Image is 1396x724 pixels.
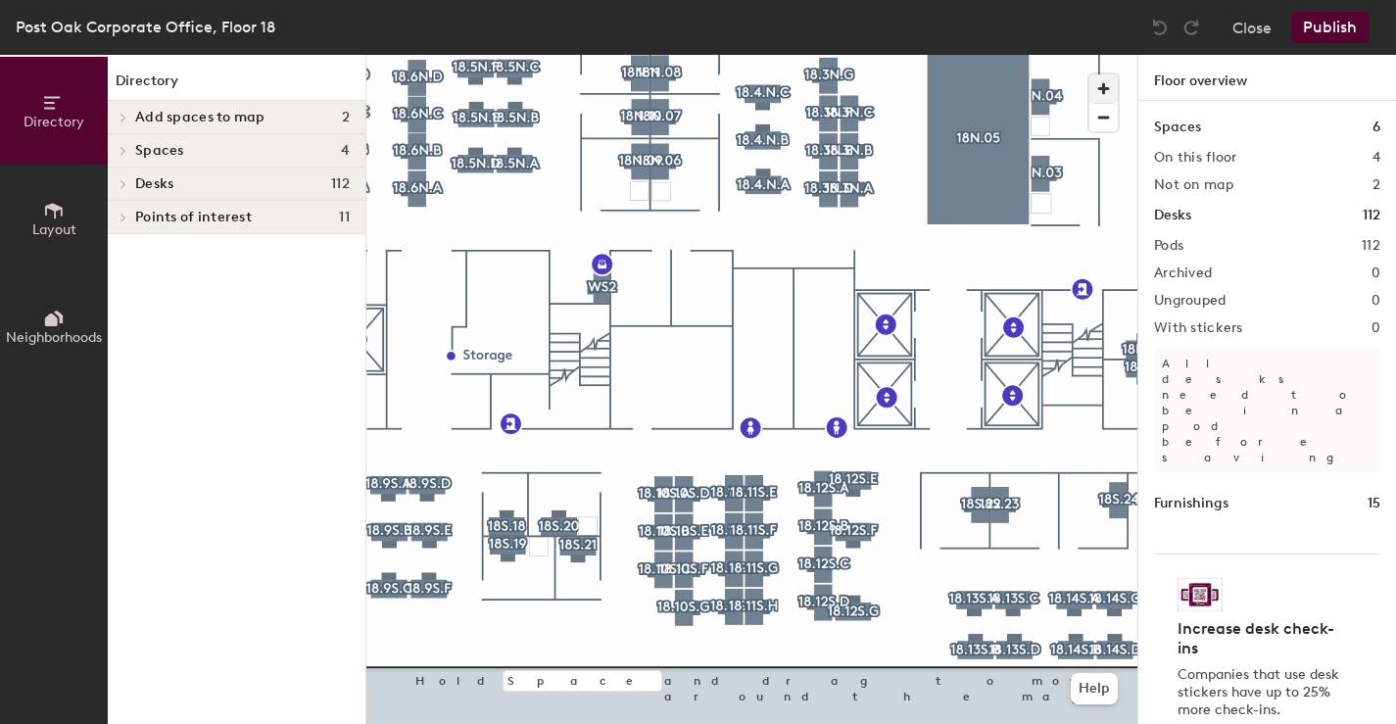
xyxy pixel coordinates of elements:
[1363,205,1380,226] h1: 112
[135,176,173,192] span: Desks
[1154,238,1183,254] h2: Pods
[1372,150,1380,166] h2: 4
[331,176,350,192] span: 112
[24,114,84,130] span: Directory
[1154,205,1191,226] h1: Desks
[1154,177,1233,193] h2: Not on map
[32,221,76,238] span: Layout
[1368,493,1380,514] h1: 15
[1372,293,1380,309] h2: 0
[1372,117,1380,138] h1: 6
[135,143,184,159] span: Spaces
[135,110,265,125] span: Add spaces to map
[1138,55,1396,101] h1: Floor overview
[108,71,365,101] h1: Directory
[1154,265,1212,281] h2: Archived
[1232,12,1272,43] button: Close
[1291,12,1369,43] button: Publish
[1372,177,1380,193] h2: 2
[1154,493,1228,514] h1: Furnishings
[339,210,350,225] span: 11
[1154,293,1227,309] h2: Ungrouped
[1154,150,1237,166] h2: On this floor
[342,110,350,125] span: 2
[1154,117,1201,138] h1: Spaces
[1178,619,1345,658] h4: Increase desk check-ins
[1178,578,1223,611] img: Sticker logo
[1362,238,1380,254] h2: 112
[1181,18,1201,37] img: Redo
[1071,673,1118,704] button: Help
[1154,348,1380,473] p: All desks need to be in a pod before saving
[1150,18,1170,37] img: Undo
[6,329,102,346] span: Neighborhoods
[1372,320,1380,336] h2: 0
[135,210,252,225] span: Points of interest
[1154,320,1243,336] h2: With stickers
[341,143,350,159] span: 4
[1178,666,1345,719] p: Companies that use desk stickers have up to 25% more check-ins.
[1372,265,1380,281] h2: 0
[16,15,275,39] div: Post Oak Corporate Office, Floor 18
